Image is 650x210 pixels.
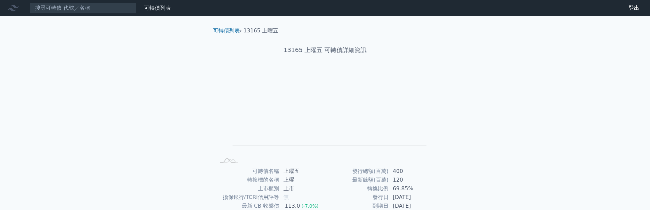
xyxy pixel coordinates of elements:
td: 擔保銀行/TCRI信用評等 [216,193,279,202]
a: 登出 [623,3,645,13]
td: 上市櫃別 [216,184,279,193]
li: › [213,27,242,35]
div: 113.0 [283,202,301,210]
h1: 13165 上曜五 可轉債詳細資訊 [208,45,443,55]
td: 上市 [279,184,325,193]
td: 上曜五 [279,167,325,176]
span: (-7.0%) [301,203,319,209]
td: 最新餘額(百萬) [325,176,389,184]
td: 發行總額(百萬) [325,167,389,176]
g: Chart [226,76,427,156]
td: 69.85% [389,184,435,193]
td: 發行日 [325,193,389,202]
a: 可轉債列表 [213,27,240,34]
td: [DATE] [389,193,435,202]
li: 13165 上曜五 [243,27,278,35]
input: 搜尋可轉債 代號／名稱 [29,2,136,14]
td: 120 [389,176,435,184]
td: 轉換比例 [325,184,389,193]
a: 可轉債列表 [144,5,171,11]
td: 轉換標的名稱 [216,176,279,184]
td: 可轉債名稱 [216,167,279,176]
td: 上曜 [279,176,325,184]
span: 無 [283,194,289,200]
td: 400 [389,167,435,176]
